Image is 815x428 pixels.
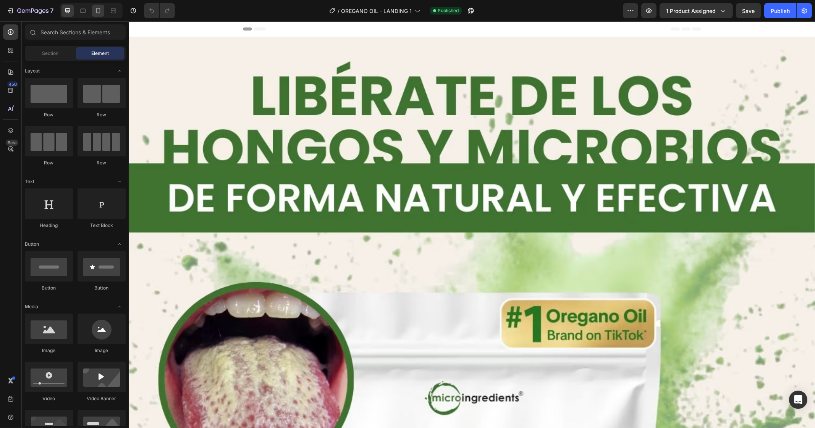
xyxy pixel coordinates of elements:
[7,81,18,87] div: 450
[42,50,59,57] span: Section
[3,3,57,18] button: 7
[25,347,73,354] div: Image
[91,50,109,57] span: Element
[113,65,126,77] span: Toggle open
[78,285,126,291] div: Button
[789,391,807,409] div: Open Intercom Messenger
[660,3,733,18] button: 1 product assigned
[25,178,34,185] span: Text
[25,222,73,229] div: Heading
[78,395,126,402] div: Video Banner
[25,285,73,291] div: Button
[764,3,796,18] button: Publish
[25,241,39,248] span: Button
[438,7,459,14] span: Published
[25,68,40,74] span: Layout
[742,8,755,14] span: Save
[113,301,126,313] span: Toggle open
[113,238,126,250] span: Toggle open
[338,7,340,15] span: /
[78,222,126,229] div: Text Block
[6,140,18,146] div: Beta
[341,7,412,15] span: OREGANO OIL - LANDING 1
[736,3,761,18] button: Save
[78,347,126,354] div: Image
[113,175,126,188] span: Toggle open
[25,24,126,40] input: Search Sections & Elements
[78,111,126,118] div: Row
[78,159,126,166] div: Row
[25,159,73,166] div: Row
[771,7,790,15] div: Publish
[25,111,73,118] div: Row
[144,3,175,18] div: Undo/Redo
[50,6,53,15] p: 7
[25,395,73,402] div: Video
[25,303,38,310] span: Media
[666,7,716,15] span: 1 product assigned
[129,21,815,428] iframe: Design area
